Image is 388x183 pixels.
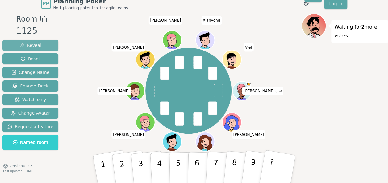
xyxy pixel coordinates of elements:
span: Click to change your name [97,87,131,95]
span: Watch only [15,96,46,103]
span: Version 0.9.2 [9,164,32,169]
span: Change Avatar [11,110,50,116]
button: Version0.9.2 [3,164,32,169]
button: Click to change your avatar [233,82,251,100]
button: Reveal [2,40,58,51]
div: 1125 [16,25,47,37]
button: Request a feature [2,121,58,132]
span: Naomi is the host [246,82,251,87]
span: Reset [21,56,40,62]
button: Change Avatar [2,108,58,119]
span: Change Name [11,69,49,75]
button: Watch only [2,94,58,105]
span: Click to change your name [242,87,283,95]
button: Change Deck [2,80,58,91]
button: Reset [2,53,58,64]
span: Room [16,14,37,25]
span: Click to change your name [201,16,222,25]
span: (you) [274,90,282,93]
span: Last updated: [DATE] [3,169,35,173]
span: Request a feature [7,124,53,130]
span: No.1 planning poker tool for agile teams [53,6,128,10]
span: Named room [13,139,48,145]
span: Click to change your name [111,43,145,51]
span: Reveal [19,42,41,48]
span: Click to change your name [148,16,182,25]
button: Named room [2,135,58,150]
p: Waiting for 2 more votes... [334,23,385,40]
span: Click to change your name [232,130,265,139]
button: Change Name [2,67,58,78]
span: Change Deck [12,83,48,89]
span: Click to change your name [111,130,145,139]
span: Click to change your name [244,43,254,51]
